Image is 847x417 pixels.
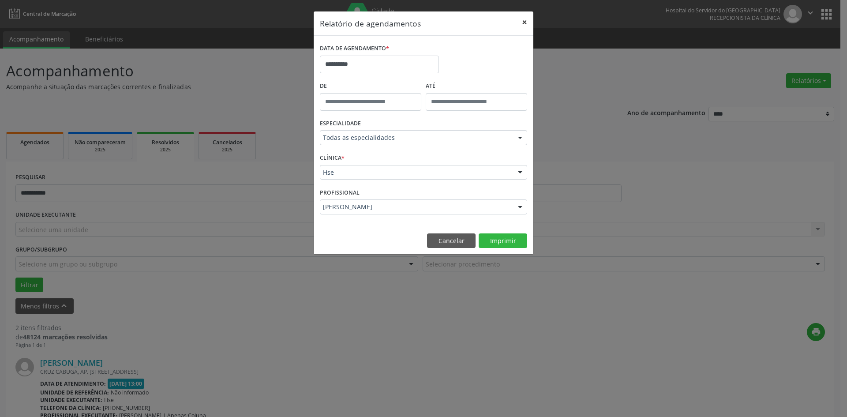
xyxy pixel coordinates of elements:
label: PROFISSIONAL [320,186,360,199]
label: CLÍNICA [320,151,345,165]
span: Todas as especialidades [323,133,509,142]
span: Hse [323,168,509,177]
label: DATA DE AGENDAMENTO [320,42,389,56]
button: Imprimir [479,233,527,248]
button: Cancelar [427,233,476,248]
span: [PERSON_NAME] [323,203,509,211]
label: ATÉ [426,79,527,93]
h5: Relatório de agendamentos [320,18,421,29]
label: De [320,79,421,93]
label: ESPECIALIDADE [320,117,361,131]
button: Close [516,11,533,33]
